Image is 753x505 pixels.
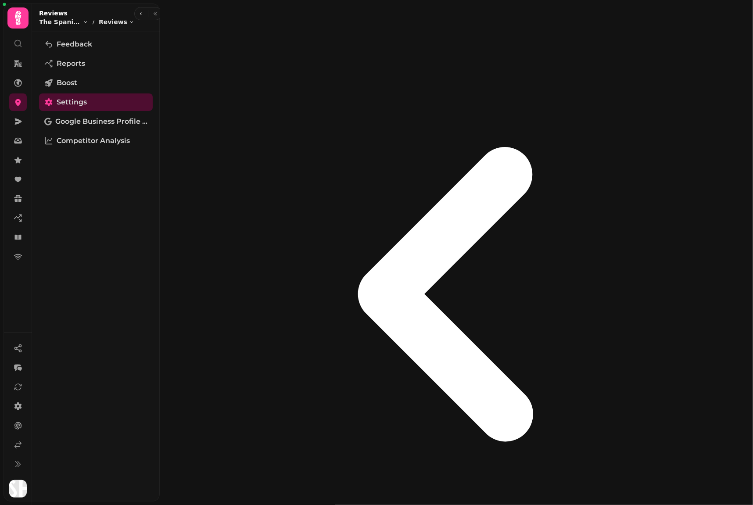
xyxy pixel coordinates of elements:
span: Settings [57,97,87,107]
button: The Spanish Butcher – [GEOGRAPHIC_DATA] [39,18,88,26]
nav: breadcrumb [39,18,134,26]
span: The Spanish Butcher – [GEOGRAPHIC_DATA] [39,18,81,26]
a: Boost [39,74,153,92]
span: Feedback [57,39,92,50]
span: Reports [57,58,85,69]
button: Reviews [99,18,134,26]
a: Settings [39,93,153,111]
span: Competitor Analysis [57,136,130,146]
a: go-back [165,290,753,298]
a: Feedback [39,36,153,53]
span: Boost [57,78,77,88]
img: User avatar [9,480,27,498]
a: Competitor Analysis [39,132,153,150]
button: User avatar [7,480,29,498]
span: Google Business Profile (Beta) [55,116,147,127]
a: Reports [39,55,153,72]
a: Google Business Profile (Beta) [39,113,153,130]
h2: Reviews [39,9,134,18]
